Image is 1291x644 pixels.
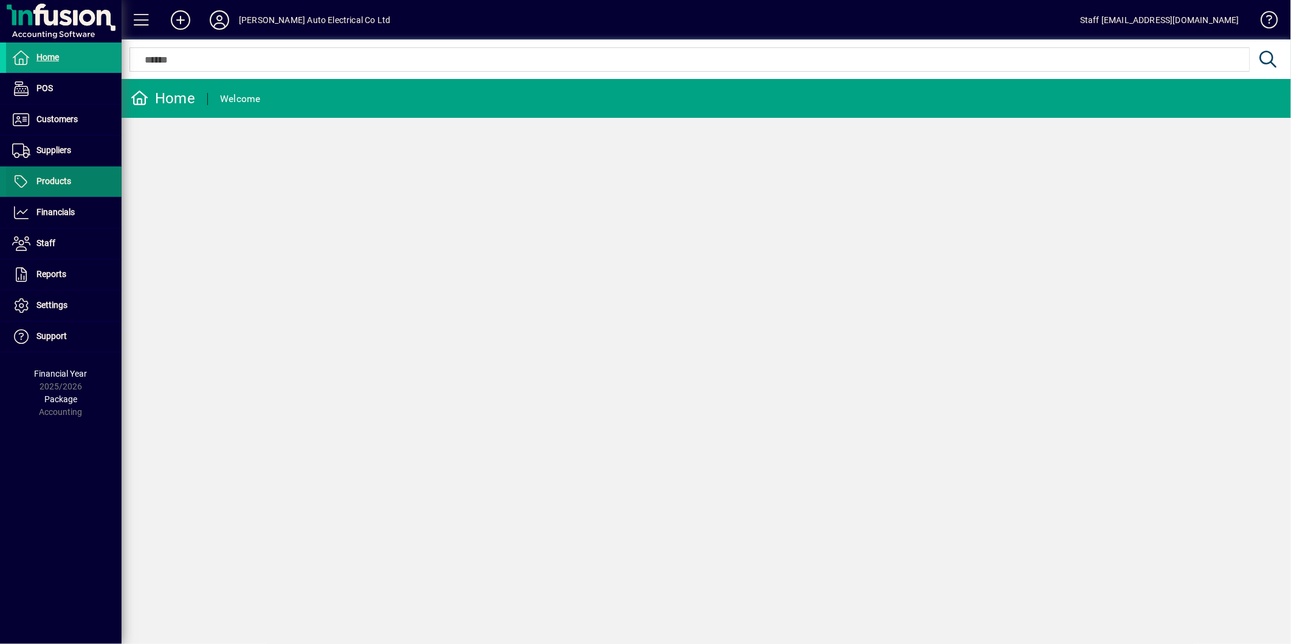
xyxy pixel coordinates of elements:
[35,369,88,379] span: Financial Year
[220,89,261,109] div: Welcome
[6,228,122,259] a: Staff
[6,135,122,166] a: Suppliers
[36,331,67,341] span: Support
[239,10,390,30] div: [PERSON_NAME] Auto Electrical Co Ltd
[36,83,53,93] span: POS
[6,166,122,197] a: Products
[200,9,239,31] button: Profile
[44,394,77,404] span: Package
[6,290,122,321] a: Settings
[6,197,122,228] a: Financials
[36,238,55,248] span: Staff
[6,321,122,352] a: Support
[6,104,122,135] a: Customers
[36,300,67,310] span: Settings
[1251,2,1276,42] a: Knowledge Base
[131,89,195,108] div: Home
[36,207,75,217] span: Financials
[36,269,66,279] span: Reports
[161,9,200,31] button: Add
[1080,10,1239,30] div: Staff [EMAIL_ADDRESS][DOMAIN_NAME]
[36,145,71,155] span: Suppliers
[36,52,59,62] span: Home
[6,259,122,290] a: Reports
[6,74,122,104] a: POS
[36,176,71,186] span: Products
[36,114,78,124] span: Customers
